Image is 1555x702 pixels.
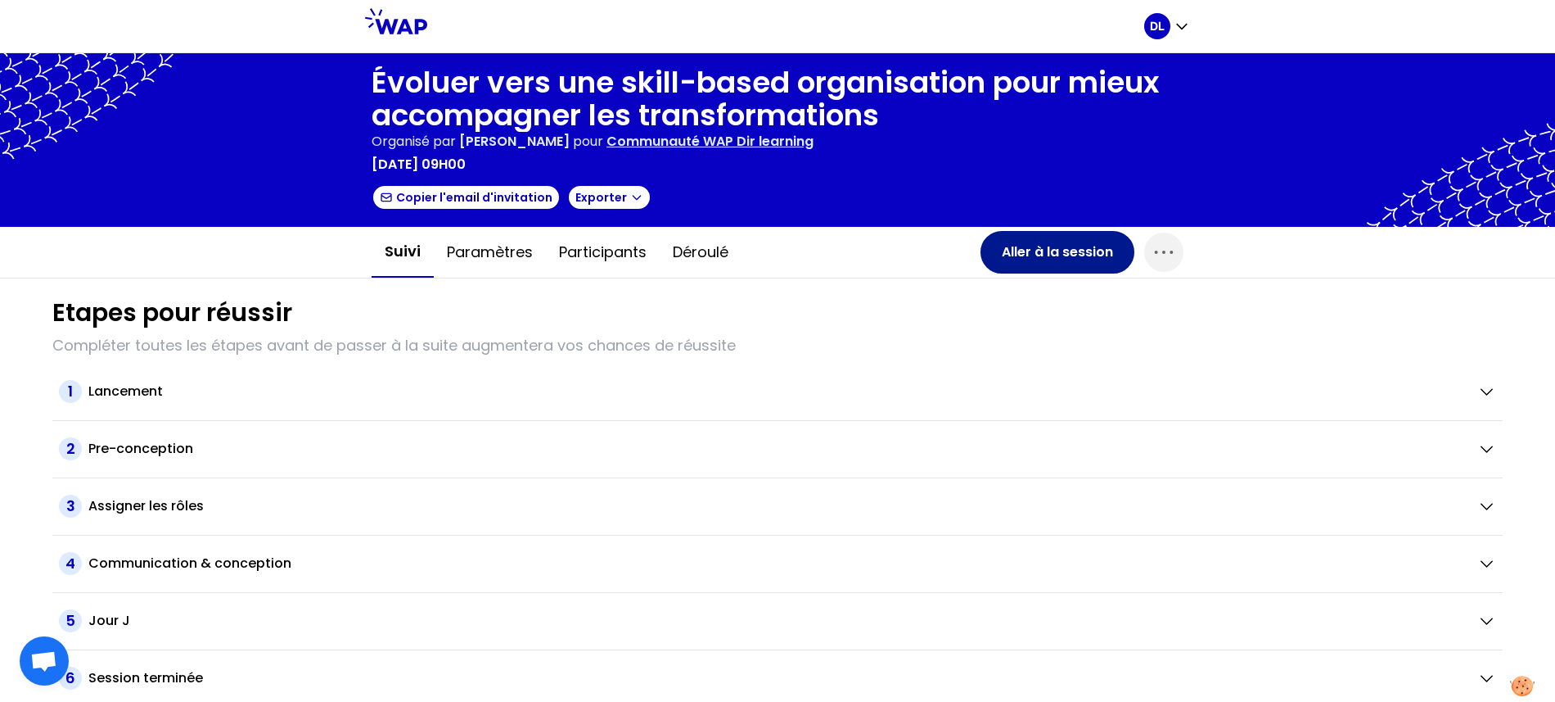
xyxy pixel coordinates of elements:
[372,132,456,152] p: Organisé par
[52,298,292,328] h1: Etapes pour réussir
[372,184,561,211] button: Copier l'email d'invitation
[88,496,204,516] h2: Assigner les rôles
[459,132,570,151] span: [PERSON_NAME]
[372,155,466,174] p: [DATE] 09h00
[660,228,741,277] button: Déroulé
[59,667,1496,690] button: 6Session terminée
[88,439,193,459] h2: Pre-conception
[88,611,130,631] h2: Jour J
[573,132,603,152] p: pour
[88,382,163,401] h2: Lancement
[546,228,660,277] button: Participants
[606,132,814,152] p: Communauté WAP Dir learning
[52,334,1503,357] p: Compléter toutes les étapes avant de passer à la suite augmentera vos chances de réussite
[59,437,1496,460] button: 2Pre-conception
[59,609,82,632] span: 5
[88,554,291,573] h2: Communication & conception
[59,552,1496,575] button: 4Communication & conception
[59,380,1496,403] button: 1Lancement
[59,667,82,690] span: 6
[434,228,546,277] button: Paramètres
[59,609,1496,632] button: 5Jour J
[1150,18,1165,34] p: DL
[59,380,82,403] span: 1
[1144,13,1190,39] button: DL
[567,184,651,211] button: Exporter
[20,636,69,686] div: Ouvrir le chat
[980,231,1134,274] button: Aller à la session
[372,66,1183,132] h1: Évoluer vers une skill-based organisation pour mieux accompagner les transformations
[59,437,82,460] span: 2
[59,495,82,518] span: 3
[372,227,434,278] button: Suivi
[59,552,82,575] span: 4
[88,668,203,688] h2: Session terminée
[59,495,1496,518] button: 3Assigner les rôles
